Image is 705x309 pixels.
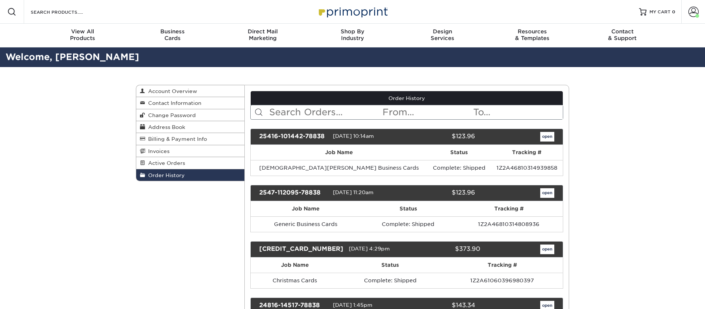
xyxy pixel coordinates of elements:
a: Contact& Support [577,24,667,47]
span: Shop By [308,28,398,35]
a: Resources& Templates [487,24,577,47]
span: Design [397,28,487,35]
a: Invoices [136,145,244,157]
div: Marketing [218,28,308,41]
a: View AllProducts [38,24,128,47]
span: Order History [145,172,185,178]
div: & Templates [487,28,577,41]
a: Order History [136,169,244,181]
input: Search Orders... [268,105,382,119]
td: Complete: Shipped [361,216,455,232]
span: Resources [487,28,577,35]
a: BusinessCards [128,24,218,47]
div: Services [397,28,487,41]
div: Products [38,28,128,41]
span: Address Book [145,124,185,130]
div: $123.96 [401,188,480,198]
input: SEARCH PRODUCTS..... [30,7,102,16]
a: Shop ByIndustry [308,24,398,47]
img: Primoprint [315,4,390,20]
a: Account Overview [136,85,244,97]
th: Tracking # [491,145,563,160]
div: 25416-101442-78838 [254,132,333,142]
input: To... [472,105,563,119]
div: $123.96 [401,132,480,142]
th: Status [361,201,455,216]
span: Active Orders [145,160,185,166]
th: Tracking # [455,201,563,216]
span: Contact Information [145,100,201,106]
a: open [540,188,554,198]
a: Address Book [136,121,244,133]
div: $373.90 [412,245,486,254]
span: Change Password [145,112,196,118]
span: Account Overview [145,88,197,94]
th: Status [427,145,491,160]
td: [DEMOGRAPHIC_DATA][PERSON_NAME] Business Cards [251,160,427,176]
td: 1Z2A61060396980397 [441,273,563,288]
div: [CREDIT_CARD_NUMBER] [254,245,349,254]
span: [DATE] 11:20am [333,189,374,195]
th: Job Name [251,145,427,160]
input: From... [382,105,472,119]
a: Direct MailMarketing [218,24,308,47]
a: Contact Information [136,97,244,109]
span: Business [128,28,218,35]
div: 2547-112095-78838 [254,188,333,198]
td: Complete: Shipped [339,273,442,288]
th: Tracking # [441,257,563,273]
span: Contact [577,28,667,35]
td: Christmas Cards [251,273,339,288]
td: Generic Business Cards [251,216,361,232]
span: [DATE] 4:29pm [349,246,390,252]
span: Direct Mail [218,28,308,35]
td: 1Z2A46810314939858 [491,160,563,176]
span: MY CART [649,9,671,15]
span: [DATE] 10:14am [333,133,374,139]
div: Cards [128,28,218,41]
span: 0 [672,9,675,14]
span: Billing & Payment Info [145,136,207,142]
a: Change Password [136,109,244,121]
a: open [540,245,554,254]
th: Job Name [251,257,339,273]
a: DesignServices [397,24,487,47]
div: & Support [577,28,667,41]
a: Active Orders [136,157,244,169]
div: Industry [308,28,398,41]
span: [DATE] 1:45pm [333,302,372,308]
th: Status [339,257,442,273]
th: Job Name [251,201,361,216]
a: Billing & Payment Info [136,133,244,145]
td: 1Z2A46810314808936 [455,216,563,232]
span: View All [38,28,128,35]
td: Complete: Shipped [427,160,491,176]
span: Invoices [145,148,170,154]
a: Order History [251,91,563,105]
a: open [540,132,554,142]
